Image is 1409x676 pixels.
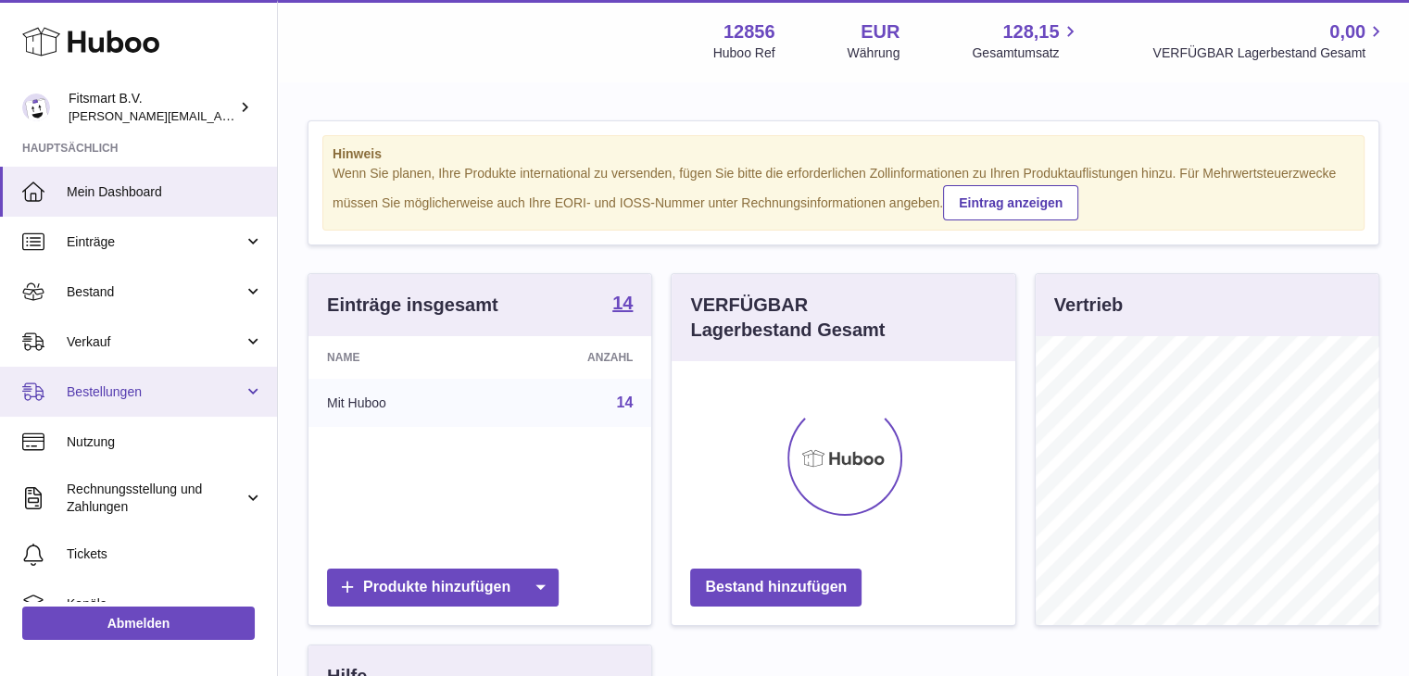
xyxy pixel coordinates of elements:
span: Verkauf [67,333,244,351]
h3: Einträge insgesamt [327,293,498,318]
span: Bestellungen [67,383,244,401]
strong: Hinweis [333,145,1354,163]
td: Mit Huboo [308,379,493,427]
h3: Vertrieb [1054,293,1123,318]
span: [PERSON_NAME][EMAIL_ADDRESS][DOMAIN_NAME] [69,108,371,123]
span: VERFÜGBAR Lagerbestand Gesamt [1152,44,1387,62]
span: 128,15 [1002,19,1059,44]
strong: EUR [861,19,899,44]
span: Rechnungsstellung und Zahlungen [67,481,244,516]
h3: VERFÜGBAR Lagerbestand Gesamt [690,293,931,343]
a: Produkte hinzufügen [327,569,559,607]
a: 14 [612,294,633,316]
span: Mein Dashboard [67,183,263,201]
div: Wenn Sie planen, Ihre Produkte international zu versenden, fügen Sie bitte die erforderlichen Zol... [333,165,1354,220]
span: Bestand [67,283,244,301]
th: Name [308,336,493,379]
span: Gesamtumsatz [972,44,1080,62]
a: 14 [617,394,634,410]
div: Währung [848,44,900,62]
a: Abmelden [22,607,255,640]
div: Fitsmart B.V. [69,90,235,125]
span: 0,00 [1329,19,1365,44]
a: Eintrag anzeigen [943,185,1078,220]
img: jonathan@leaderoo.com [22,94,50,121]
a: 0,00 VERFÜGBAR Lagerbestand Gesamt [1152,19,1387,62]
strong: 12856 [723,19,775,44]
th: Anzahl [493,336,651,379]
span: Einträge [67,233,244,251]
span: Nutzung [67,433,263,451]
div: Huboo Ref [713,44,775,62]
a: 128,15 Gesamtumsatz [972,19,1080,62]
span: Tickets [67,545,263,563]
span: Kanäle [67,595,263,613]
a: Bestand hinzufügen [690,569,862,607]
strong: 14 [612,294,633,312]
